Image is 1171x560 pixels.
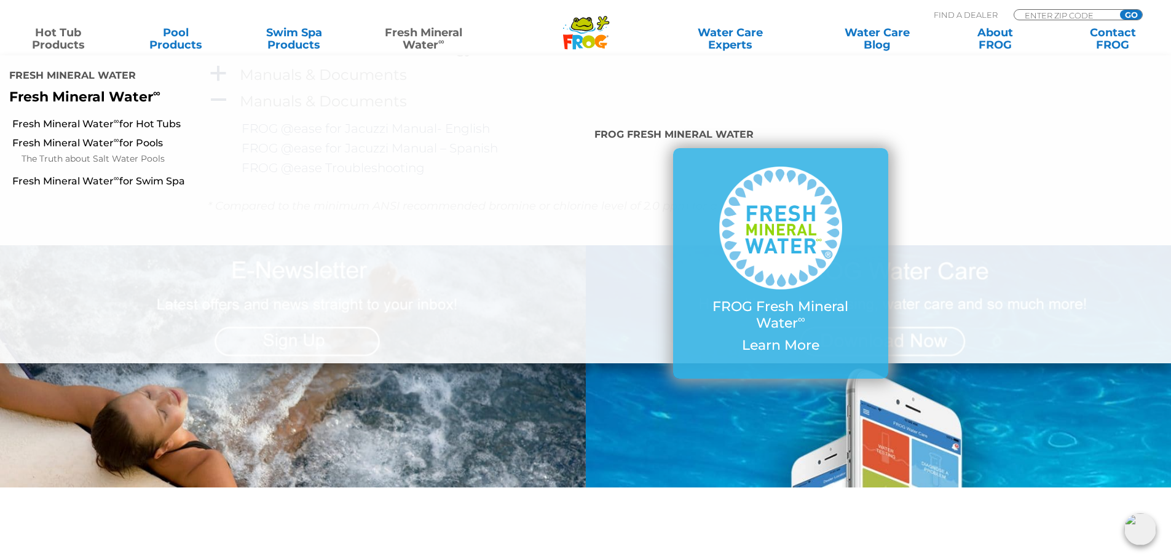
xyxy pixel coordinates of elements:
a: AboutFROG [949,26,1041,51]
img: openIcon [1124,513,1156,545]
h4: Fresh Mineral Water [9,65,479,89]
sup: ∞ [798,313,805,325]
a: Fresh Mineral Water∞for Swim Spa [12,175,390,188]
a: Water CareExperts [656,26,805,51]
sup: ∞ [153,87,160,99]
p: Find A Dealer [934,9,998,20]
a: FROG Fresh Mineral Water∞ Learn More [698,167,864,360]
sup: ∞ [114,116,119,125]
sup: ∞ [114,135,119,144]
sup: ∞ [438,36,444,46]
a: PoolProducts [130,26,222,51]
input: GO [1120,10,1142,20]
p: Learn More [698,337,864,353]
a: Fresh Mineral Water∞for Pools [12,136,390,150]
sup: ∞ [114,173,119,183]
a: Fresh Mineral Water∞for Hot Tubs [12,117,390,131]
p: FROG Fresh Mineral Water [698,299,864,331]
a: The Truth about Salt Water Pools [22,152,390,167]
a: Fresh MineralWater∞ [366,26,481,51]
input: Zip Code Form [1023,10,1106,20]
a: ContactFROG [1067,26,1159,51]
a: Hot TubProducts [12,26,104,51]
p: Fresh Mineral Water [9,89,479,105]
a: Swim SpaProducts [248,26,340,51]
a: Water CareBlog [831,26,923,51]
h4: FROG Fresh Mineral Water [594,124,966,148]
